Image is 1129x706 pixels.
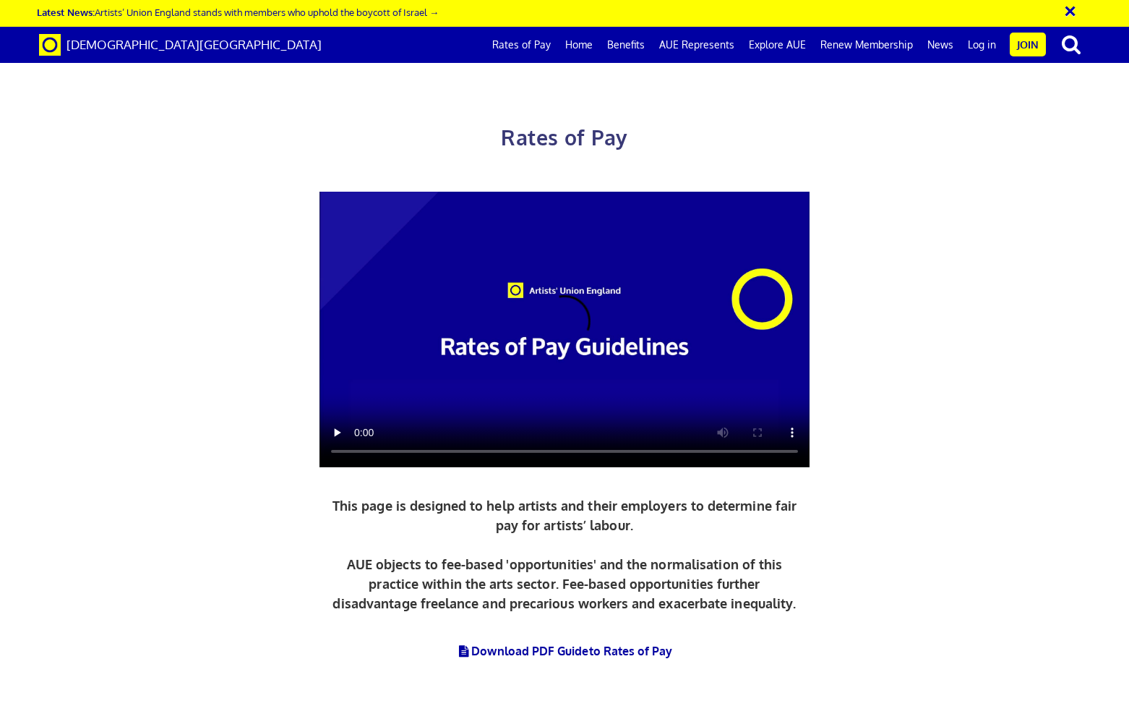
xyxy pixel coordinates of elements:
a: Rates of Pay [485,27,558,63]
a: News [920,27,961,63]
a: Download PDF Guideto Rates of Pay [457,644,673,658]
a: Latest News:Artists’ Union England stands with members who uphold the boycott of Israel → [37,6,439,18]
a: Renew Membership [813,27,920,63]
a: AUE Represents [652,27,742,63]
a: Explore AUE [742,27,813,63]
a: Home [558,27,600,63]
p: This page is designed to help artists and their employers to determine fair pay for artists’ labo... [329,496,801,613]
strong: Latest News: [37,6,95,18]
a: Join [1010,33,1046,56]
a: Brand [DEMOGRAPHIC_DATA][GEOGRAPHIC_DATA] [28,27,332,63]
a: Log in [961,27,1003,63]
button: search [1049,29,1094,59]
span: to Rates of Pay [589,644,673,658]
a: Benefits [600,27,652,63]
span: Rates of Pay [501,124,627,150]
span: [DEMOGRAPHIC_DATA][GEOGRAPHIC_DATA] [66,37,322,52]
